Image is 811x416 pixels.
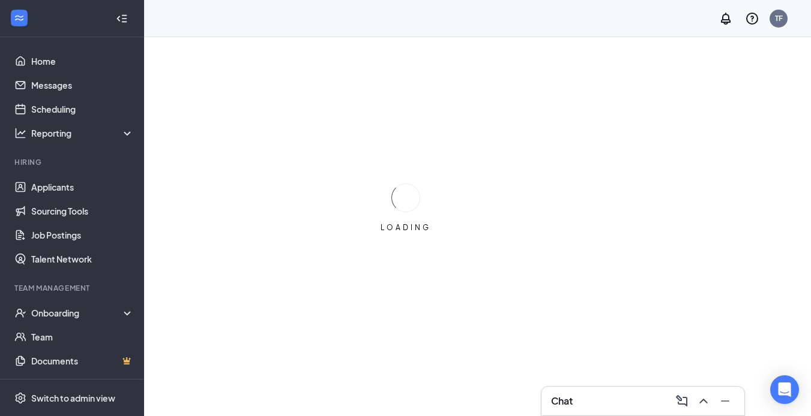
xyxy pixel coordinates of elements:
[696,394,711,408] svg: ChevronUp
[31,325,134,349] a: Team
[14,157,131,167] div: Hiring
[716,391,735,411] button: Minimize
[14,127,26,139] svg: Analysis
[31,49,134,73] a: Home
[376,222,436,233] div: LOADING
[14,283,131,293] div: Team Management
[31,199,134,223] a: Sourcing Tools
[694,391,713,411] button: ChevronUp
[31,97,134,121] a: Scheduling
[551,394,573,408] h3: Chat
[31,127,134,139] div: Reporting
[675,394,689,408] svg: ComposeMessage
[31,223,134,247] a: Job Postings
[770,375,799,404] div: Open Intercom Messenger
[116,13,128,25] svg: Collapse
[31,392,115,404] div: Switch to admin view
[31,247,134,271] a: Talent Network
[31,307,124,319] div: Onboarding
[719,11,733,26] svg: Notifications
[14,392,26,404] svg: Settings
[718,394,732,408] svg: Minimize
[31,175,134,199] a: Applicants
[13,12,25,24] svg: WorkstreamLogo
[31,373,134,397] a: SurveysCrown
[775,13,783,23] div: TF
[31,349,134,373] a: DocumentsCrown
[14,307,26,319] svg: UserCheck
[672,391,692,411] button: ComposeMessage
[31,73,134,97] a: Messages
[745,11,759,26] svg: QuestionInfo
